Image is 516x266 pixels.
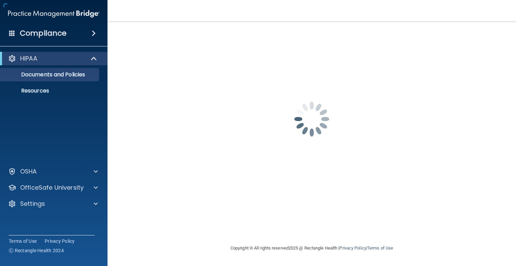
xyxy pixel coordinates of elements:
[189,237,434,259] div: Copyright © All rights reserved 2025 @ Rectangle Health | |
[278,85,345,153] img: spinner.e123f6fc.gif
[339,245,366,251] a: Privacy Policy
[45,238,75,244] a: Privacy Policy
[400,219,508,245] iframe: Drift Widget Chat Controller
[8,184,98,192] a: OfficeSafe University
[8,7,99,21] img: PMB logo
[20,184,84,192] p: OfficeSafe University
[20,167,37,176] p: OSHA
[8,54,97,63] a: HIPAA
[20,29,67,38] h4: Compliance
[20,200,45,208] p: Settings
[9,247,64,254] span: Ⓒ Rectangle Health 2024
[9,238,37,244] a: Terms of Use
[20,54,37,63] p: HIPAA
[8,167,98,176] a: OSHA
[367,245,393,251] a: Terms of Use
[4,87,96,94] p: Resources
[8,200,98,208] a: Settings
[4,71,96,78] p: Documents and Policies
